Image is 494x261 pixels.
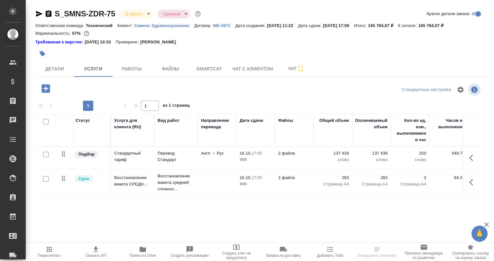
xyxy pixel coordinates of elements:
[35,39,85,45] div: Нажми, чтобы открыть папку с инструкцией
[158,117,179,124] div: Вид работ
[240,151,252,156] p: 16.10,
[119,243,166,261] button: Папка на Drive
[114,175,151,187] p: Восстановление макета СРЕДН...
[155,65,186,73] span: Файлы
[394,175,426,181] p: 3
[355,150,388,157] p: 137 439
[78,175,89,182] p: Сдан
[78,65,109,73] span: Услуги
[82,29,91,38] button: 59459.53 RUB;
[26,243,73,261] button: Пересчитать
[86,23,117,28] p: Технический
[35,39,85,45] a: Требования к верстке:
[323,23,354,28] p: [DATE] 17:00
[35,23,86,28] p: Ответственная команда:
[297,65,305,73] svg: Подписаться
[78,151,95,157] p: Подбор
[76,117,90,124] div: Статус
[140,39,181,45] p: [PERSON_NAME]
[317,253,343,258] span: Добавить Todo
[232,65,273,73] span: Чат с клиентом
[355,175,388,181] p: 283
[394,117,426,143] div: Кол-во ед. изм., выполняемое в час
[453,82,468,97] span: Настроить таблицу
[123,11,145,17] button: В работе
[130,253,156,258] span: Папка на Drive
[468,84,482,96] span: Посмотреть информацию
[447,243,494,261] button: Скопировать ссылку на оценку заказа
[404,251,444,260] span: Призвать менеджера по развитию
[451,251,490,260] span: Скопировать ссылку на оценку заказа
[114,150,151,163] p: Стандартный тариф
[120,10,152,18] div: В работе
[158,173,195,192] p: Восстановление макета средней сложнос...
[353,243,400,261] button: Определить тематику
[235,23,267,28] p: Дата создания:
[429,171,468,194] td: 94.33
[433,117,465,130] div: Часов на выполнение
[252,151,262,156] p: 17:00
[35,47,50,61] button: Добавить тэг
[117,23,134,28] p: Клиент:
[471,226,488,242] button: 🙏
[217,251,256,260] span: Создать счет на предоплату
[116,39,141,45] p: Проверено:
[85,39,116,45] p: [DATE] 10:33
[213,23,235,28] p: МБ-3972
[114,117,151,130] div: Услуга для клиента (RU)
[266,253,301,258] span: Заявка на доставку
[394,181,426,187] p: Страница А4
[427,11,469,17] span: Кратко детали заказа
[354,23,368,28] p: Итого:
[267,23,298,28] p: [DATE] 11:22
[55,9,115,18] a: S_SMNS-ZDR-75
[194,10,202,18] button: Доп статусы указывают на важность/срочность заказа
[116,65,147,73] span: Работы
[240,157,272,163] p: 2025
[72,31,82,36] p: 57%
[134,22,194,28] a: Сименс Здравоохранение
[201,117,233,130] div: Направление перевода
[35,10,43,18] button: Скопировать ссылку для ЯМессенджера
[158,10,190,18] div: В работе
[307,243,354,261] button: Добавить Todo
[398,23,418,28] p: К оплате:
[73,243,120,261] button: Скачать КП
[400,85,453,95] div: split button
[86,253,106,258] span: Скачать КП
[161,11,182,17] button: Срочный
[368,23,398,28] p: 165 784,07 ₽
[213,243,260,261] button: Создать счет на предоплату
[45,10,52,18] button: Скопировать ссылку
[37,82,55,95] button: Добавить услугу
[357,253,396,258] span: Определить тематику
[39,65,70,73] span: Детали
[35,31,72,36] p: Маржинальность:
[317,181,349,187] p: Страница А4
[317,150,349,157] p: 137 439
[465,175,481,190] button: Показать кнопки
[170,253,209,258] span: Создать рекламацию
[298,23,323,28] p: Дата сдачи:
[163,102,190,111] span: из 1 страниц
[394,150,426,157] p: 250
[465,150,481,166] button: Показать кнопки
[260,243,307,261] button: Заявка на доставку
[429,147,468,169] td: 549.76
[158,150,195,163] p: Перевод Стандарт
[418,23,448,28] p: 165 784,07 ₽
[194,65,224,73] span: Smartcat
[355,157,388,163] p: слово
[319,117,349,124] div: Общий объем
[394,157,426,163] p: слово
[240,181,272,187] p: 2025
[252,175,262,180] p: 17:00
[38,253,60,258] span: Пересчитать
[278,175,310,181] p: 2 файла
[400,243,447,261] button: Призвать менеджера по развитию
[278,117,293,124] div: Файлы
[240,175,252,180] p: 16.10,
[166,243,213,261] button: Создать рекламацию
[355,117,388,130] div: Оплачиваемый объем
